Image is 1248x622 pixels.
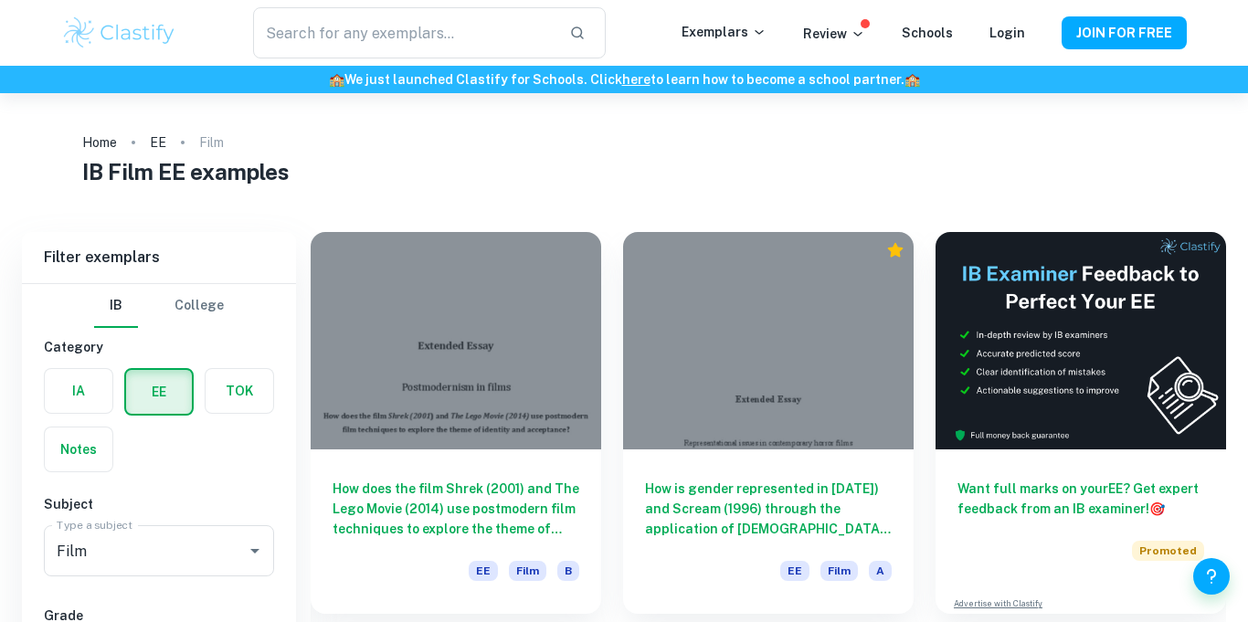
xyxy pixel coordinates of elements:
[957,479,1204,519] h6: Want full marks on your EE ? Get expert feedback from an IB examiner!
[206,369,273,413] button: TOK
[199,132,224,153] p: Film
[869,561,892,581] span: A
[623,232,914,614] a: How is gender represented in [DATE]) and Scream (1996) through the application of [DEMOGRAPHIC_DA...
[94,284,224,328] div: Filter type choice
[22,232,296,283] h6: Filter exemplars
[509,561,546,581] span: Film
[150,130,166,155] a: EE
[82,155,1166,188] h1: IB Film EE examples
[44,494,274,514] h6: Subject
[904,72,920,87] span: 🏫
[57,517,132,532] label: Type a subject
[886,241,904,259] div: Premium
[126,370,192,414] button: EE
[1062,16,1187,49] button: JOIN FOR FREE
[4,69,1244,90] h6: We just launched Clastify for Schools. Click to learn how to become a school partner.
[253,7,555,58] input: Search for any exemplars...
[1149,501,1165,516] span: 🎯
[61,15,177,51] img: Clastify logo
[989,26,1025,40] a: Login
[622,72,650,87] a: here
[242,538,268,564] button: Open
[936,232,1226,449] img: Thumbnail
[94,284,138,328] button: IB
[936,232,1226,614] a: Want full marks on yourEE? Get expert feedback from an IB examiner!PromotedAdvertise with Clastify
[175,284,224,328] button: College
[1193,558,1230,595] button: Help and Feedback
[333,479,579,539] h6: How does the film Shrek (2001) and The Lego Movie (2014) use postmodern film techniques to explor...
[44,337,274,357] h6: Category
[780,561,809,581] span: EE
[902,26,953,40] a: Schools
[329,72,344,87] span: 🏫
[820,561,858,581] span: Film
[45,369,112,413] button: IA
[45,427,112,471] button: Notes
[803,24,865,44] p: Review
[557,561,579,581] span: B
[469,561,498,581] span: EE
[954,597,1042,610] a: Advertise with Clastify
[311,232,601,614] a: How does the film Shrek (2001) and The Lego Movie (2014) use postmodern film techniques to explor...
[82,130,117,155] a: Home
[645,479,892,539] h6: How is gender represented in [DATE]) and Scream (1996) through the application of [DEMOGRAPHIC_DA...
[682,22,767,42] p: Exemplars
[1132,541,1204,561] span: Promoted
